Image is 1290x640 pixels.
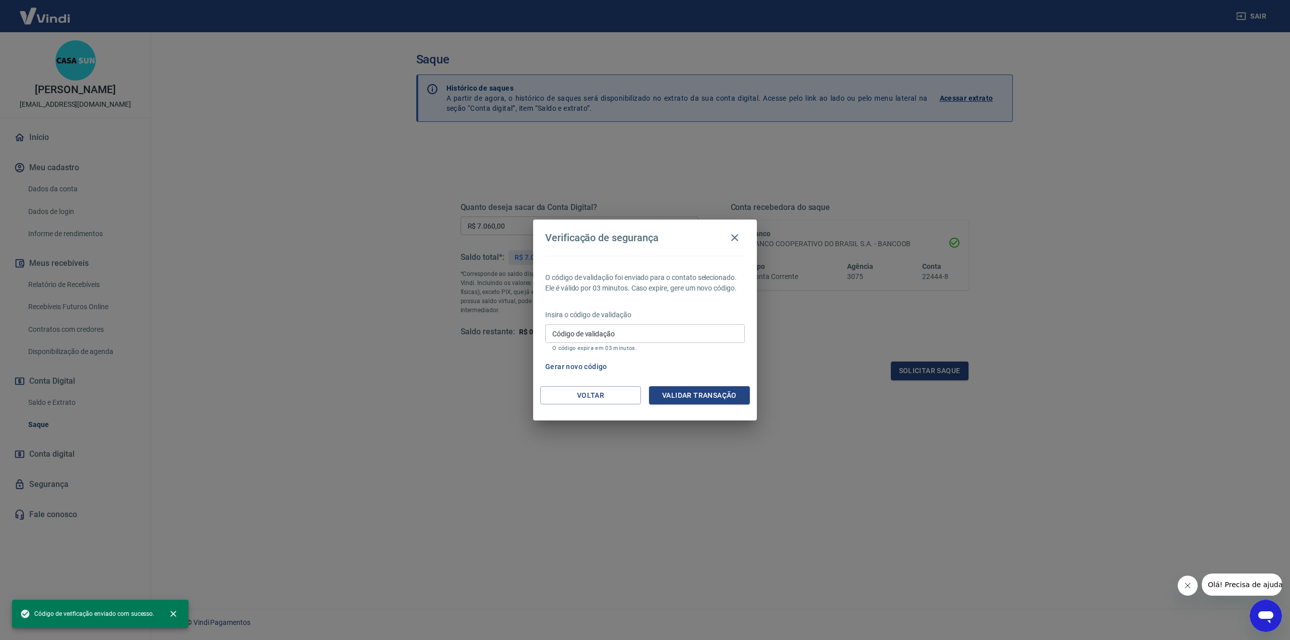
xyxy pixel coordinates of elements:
button: Validar transação [649,386,750,405]
span: Código de verificação enviado com sucesso. [20,609,154,619]
p: O código expira em 03 minutos. [552,345,738,351]
button: Gerar novo código [541,358,611,376]
button: Voltar [540,386,641,405]
p: O código de validação foi enviado para o contato selecionado. Ele é válido por 03 minutos. Caso e... [545,272,745,294]
button: close [162,603,184,625]
iframe: Fechar mensagem [1178,576,1198,596]
iframe: Mensagem da empresa [1202,574,1282,596]
iframe: Botão para abrir a janela de mensagens [1250,600,1282,632]
span: Olá! Precisa de ajuda? [6,7,85,15]
h4: Verificação de segurança [545,232,659,244]
p: Insira o código de validação [545,310,745,320]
